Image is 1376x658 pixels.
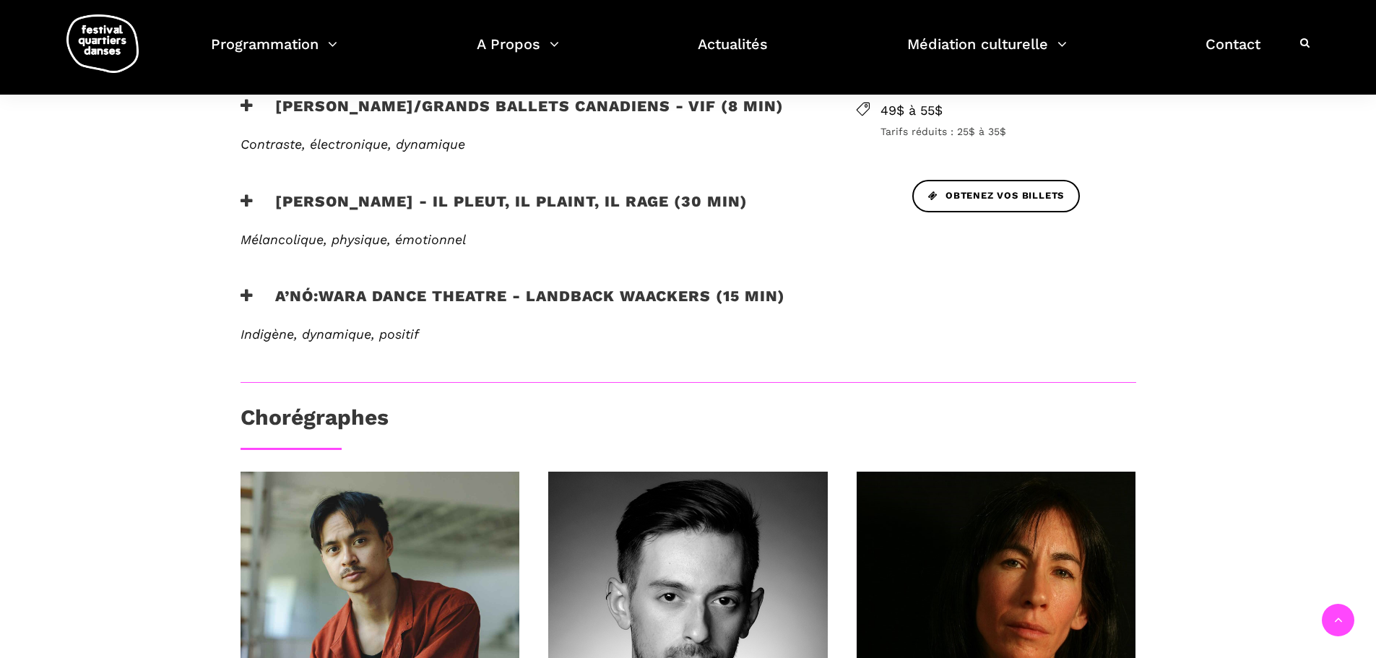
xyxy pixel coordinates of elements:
a: Médiation culturelle [907,32,1067,74]
a: Actualités [698,32,768,74]
h3: [PERSON_NAME] - Il pleut, il plaint, il rage (30 min) [241,192,748,228]
span: 49$ à 55$ [880,100,1136,121]
span: Obtenez vos billets [928,189,1064,204]
span: Contraste, électronique, dynamique [241,137,465,152]
span: Indigène, dynamique, positif [241,326,419,342]
a: Obtenez vos billets [912,180,1080,212]
img: logo-fqd-med [66,14,139,73]
h3: Chorégraphes [241,404,389,441]
h3: A’nó:wara Dance Theatre - Landback Waackers (15 min) [241,287,785,323]
span: Mélancolique, physique, émotionnel [241,232,466,247]
a: Programmation [211,32,337,74]
span: Tarifs réduits : 25$ à 35$ [880,124,1136,139]
a: Contact [1206,32,1260,74]
h3: [PERSON_NAME]/Grands Ballets Canadiens - Vif (8 min) [241,97,784,133]
a: A Propos [477,32,559,74]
